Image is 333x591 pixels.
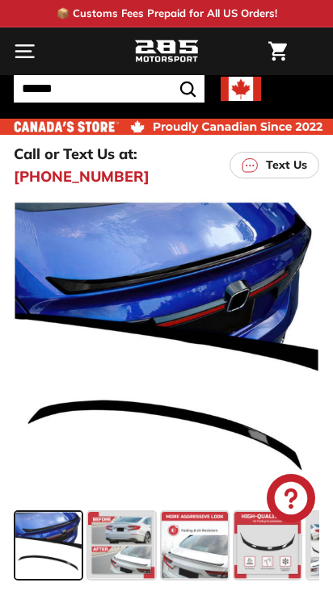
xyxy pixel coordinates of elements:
[134,38,199,65] img: Logo_285_Motorsport_areodynamics_components
[14,166,150,187] a: [PHONE_NUMBER]
[230,152,319,178] a: Text Us
[260,28,295,74] a: Cart
[14,75,204,103] input: Search
[57,6,277,22] p: 📦 Customs Fees Prepaid for All US Orders!
[266,157,307,174] p: Text Us
[262,474,320,526] inbox-online-store-chat: Shopify online store chat
[14,143,137,165] p: Call or Text Us at:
